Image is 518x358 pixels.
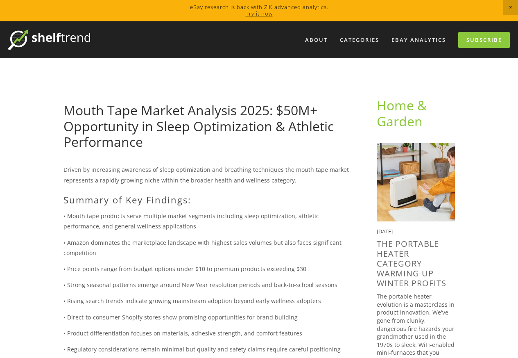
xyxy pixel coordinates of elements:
a: About [300,33,333,47]
p: • Direct-to-consumer Shopify stores show promising opportunities for brand building [63,312,351,322]
p: • Price points range from budget options under $10 to premium products exceeding $30 [63,264,351,274]
p: • Amazon dominates the marketplace landscape with highest sales volumes but also faces significan... [63,237,351,258]
a: Try it now [246,10,273,17]
img: The Portable Heater Category Warming Up Winter Profits [377,143,455,221]
p: • Regulatory considerations remain minimal but quality and safety claims require careful positioning [63,344,351,354]
a: Mouth Tape Market Analysis 2025: $50M+ Opportunity in Sleep Optimization & Athletic Performance [63,101,334,150]
a: Subscribe [458,32,510,48]
p: • Strong seasonal patterns emerge around New Year resolution periods and back-to-school seasons [63,280,351,290]
p: • Mouth tape products serve multiple market segments including sleep optimization, athletic perfo... [63,211,351,231]
time: [DATE] [377,228,393,235]
a: The Portable Heater Category Warming Up Winter Profits [377,238,446,289]
img: ShelfTrend [8,30,90,50]
h2: Summary of Key Findings: [63,194,351,205]
p: • Rising search trends indicate growing mainstream adoption beyond early wellness adopters [63,296,351,306]
div: Categories [335,33,385,47]
p: Driven by increasing awareness of sleep optimization and breathing techniques the mouth tape mark... [63,164,351,185]
p: • Product differentiation focuses on materials, adhesive strength, and comfort features [63,328,351,338]
a: eBay Analytics [386,33,451,47]
a: Home & Garden [377,96,430,130]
